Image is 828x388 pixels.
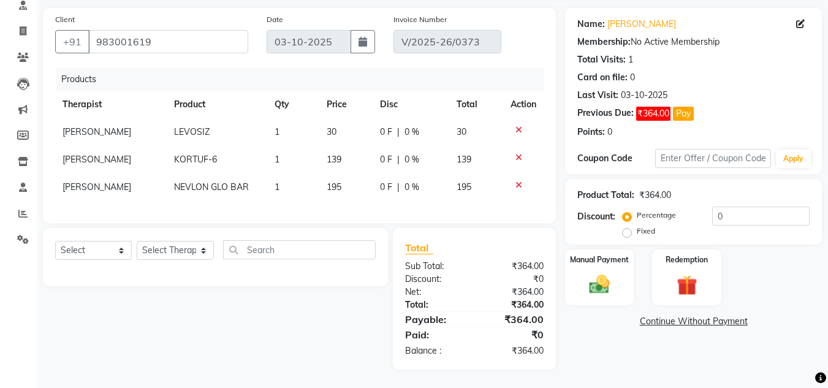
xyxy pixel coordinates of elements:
[380,181,392,194] span: 0 F
[474,344,553,357] div: ₹364.00
[577,18,605,31] div: Name:
[63,154,131,165] span: [PERSON_NAME]
[673,107,694,121] button: Pay
[474,260,553,273] div: ₹364.00
[380,126,392,139] span: 0 F
[503,91,544,118] th: Action
[776,150,811,168] button: Apply
[449,91,503,118] th: Total
[607,126,612,139] div: 0
[607,18,676,31] a: [PERSON_NAME]
[396,344,474,357] div: Balance :
[583,273,616,296] img: _cash.svg
[405,181,419,194] span: 0 %
[174,126,210,137] span: LEVOSIZ
[397,153,400,166] span: |
[474,286,553,299] div: ₹364.00
[223,240,376,259] input: Search
[167,91,267,118] th: Product
[405,153,419,166] span: 0 %
[56,68,553,91] div: Products
[88,30,248,53] input: Search by Name/Mobile/Email/Code
[174,154,217,165] span: KORTUF-6
[327,154,341,165] span: 139
[670,273,704,298] img: _gift.svg
[405,126,419,139] span: 0 %
[655,149,771,168] input: Enter Offer / Coupon Code
[577,36,631,48] div: Membership:
[474,327,553,342] div: ₹0
[639,189,671,202] div: ₹364.00
[396,312,474,327] div: Payable:
[568,315,819,328] a: Continue Without Payment
[630,71,635,84] div: 0
[319,91,373,118] th: Price
[327,126,336,137] span: 30
[397,181,400,194] span: |
[63,181,131,192] span: [PERSON_NAME]
[393,14,447,25] label: Invoice Number
[577,152,655,165] div: Coupon Code
[55,91,167,118] th: Therapist
[474,312,553,327] div: ₹364.00
[577,107,634,121] div: Previous Due:
[267,14,283,25] label: Date
[628,53,633,66] div: 1
[621,89,667,102] div: 03-10-2025
[637,210,676,221] label: Percentage
[396,286,474,299] div: Net:
[396,299,474,311] div: Total:
[570,254,629,265] label: Manual Payment
[457,154,471,165] span: 139
[63,126,131,137] span: [PERSON_NAME]
[474,299,553,311] div: ₹364.00
[396,273,474,286] div: Discount:
[275,126,279,137] span: 1
[636,107,670,121] span: ₹364.00
[577,53,626,66] div: Total Visits:
[457,126,466,137] span: 30
[275,154,279,165] span: 1
[457,181,471,192] span: 195
[577,210,615,223] div: Discount:
[327,181,341,192] span: 195
[405,242,433,254] span: Total
[174,181,249,192] span: NEVLON GLO BAR
[373,91,449,118] th: Disc
[577,36,810,48] div: No Active Membership
[267,91,319,118] th: Qty
[577,71,628,84] div: Card on file:
[396,260,474,273] div: Sub Total:
[577,126,605,139] div: Points:
[577,89,618,102] div: Last Visit:
[577,189,634,202] div: Product Total:
[55,30,89,53] button: +91
[396,327,474,342] div: Paid:
[474,273,553,286] div: ₹0
[397,126,400,139] span: |
[275,181,279,192] span: 1
[380,153,392,166] span: 0 F
[55,14,75,25] label: Client
[666,254,708,265] label: Redemption
[637,226,655,237] label: Fixed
